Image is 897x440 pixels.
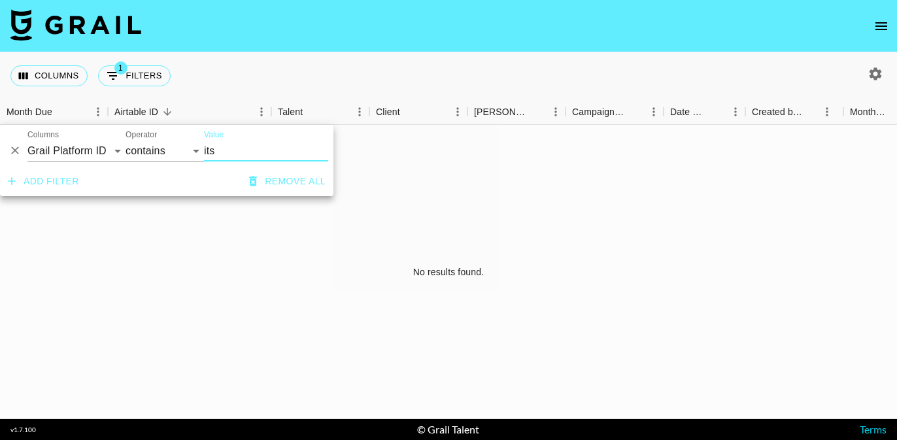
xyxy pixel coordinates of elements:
[417,423,479,436] div: © Grail Talent
[98,65,171,86] button: Show filters
[10,9,141,41] img: Grail Talent
[850,99,887,125] div: Month Due
[204,129,224,141] label: Value
[752,99,803,125] div: Created by Grail Team
[158,103,177,121] button: Sort
[448,102,467,122] button: Menu
[745,99,843,125] div: Created by Grail Team
[303,103,321,121] button: Sort
[566,99,664,125] div: Campaign (Type)
[7,99,52,125] div: Month Due
[252,102,271,122] button: Menu
[369,99,467,125] div: Client
[670,99,707,125] div: Date Created
[278,99,303,125] div: Talent
[803,103,821,121] button: Sort
[546,102,566,122] button: Menu
[726,102,745,122] button: Menu
[27,129,59,141] label: Columns
[868,13,894,39] button: open drawer
[3,169,84,194] button: Add filter
[5,141,25,160] button: Delete
[664,99,745,125] div: Date Created
[114,61,127,75] span: 1
[52,103,71,121] button: Sort
[707,103,726,121] button: Sort
[528,103,546,121] button: Sort
[572,99,626,125] div: Campaign (Type)
[376,99,400,125] div: Client
[244,169,331,194] button: Remove all
[10,426,36,434] div: v 1.7.100
[817,102,837,122] button: Menu
[626,103,644,121] button: Sort
[644,102,664,122] button: Menu
[474,99,528,125] div: [PERSON_NAME]
[204,141,328,161] input: Filter value
[860,423,887,435] a: Terms
[88,102,108,122] button: Menu
[108,99,271,125] div: Airtable ID
[10,65,88,86] button: Select columns
[467,99,566,125] div: Booker
[350,102,369,122] button: Menu
[400,103,418,121] button: Sort
[271,99,369,125] div: Talent
[114,99,158,125] div: Airtable ID
[126,129,157,141] label: Operator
